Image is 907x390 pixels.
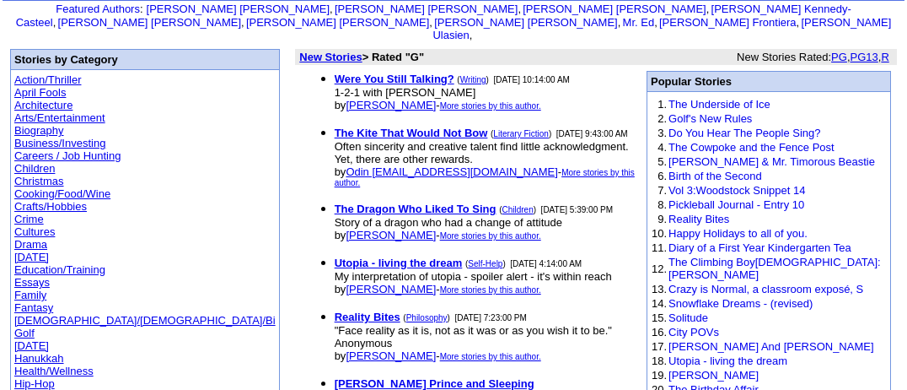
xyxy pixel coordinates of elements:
[652,340,667,353] font: 17.
[434,16,617,29] a: [PERSON_NAME] [PERSON_NAME]
[246,16,429,29] a: [PERSON_NAME] [PERSON_NAME]
[14,377,55,390] a: Hip-Hop
[521,5,523,14] font: i
[668,283,863,295] a: Crazy is Normal, a classroom exposé, S
[465,259,582,268] font: ( ) [DATE] 4:14:00 AM
[620,19,622,28] font: i
[659,16,797,29] a: [PERSON_NAME] Frontiera
[56,3,142,15] font: :
[799,19,801,28] font: i
[668,112,752,125] a: Golf's New Rules
[440,229,541,241] a: More stories by this author.
[668,198,804,211] a: Pickleball Journal - Entry 10
[335,73,454,85] a: Were You Still Talking?
[335,257,612,295] font: My interpretation of utopia - spoiler alert - it's within reach by -
[457,75,570,84] font: ( ) [DATE] 10:14:00 AM
[335,165,635,188] a: More stories by this author.
[460,75,486,84] a: Writing
[56,19,57,28] font: i
[335,203,496,215] a: The Dragon Who Liked To Sing
[440,283,541,295] a: More stories by this author.
[14,111,105,124] a: Arts/Entertainment
[657,98,667,111] font: 1.
[335,127,488,139] a: The Kite That Would Not Bow
[737,51,895,63] font: New Stories Rated: , ,
[16,3,892,41] font: , , , , , , , , , ,
[668,326,719,339] a: City POVs
[14,124,64,137] a: Biography
[406,313,448,322] a: Philosophy
[652,369,667,382] font: 19.
[14,73,81,86] a: Action/Thriller
[56,3,140,15] a: Featured Authors
[244,19,246,28] font: i
[440,231,541,241] font: More stories by this author.
[499,205,613,214] font: ( ) [DATE] 5:39:00 PM
[851,51,878,63] a: PG13
[668,355,787,367] a: Utopia - living the dream
[523,3,706,15] a: [PERSON_NAME] [PERSON_NAME]
[668,184,805,197] a: Vol 3:Woodstock Snippet 14
[657,198,667,211] font: 8.
[14,238,47,251] a: Drama
[14,301,53,314] a: Fantasy
[709,5,711,14] font: i
[14,86,66,99] a: April Fools
[14,53,118,66] font: Stories by Category
[14,225,55,238] a: Cultures
[668,311,708,324] a: Solitude
[668,241,851,254] a: Diary of a First Year Kindergarten Tea
[491,129,628,138] font: ( ) [DATE] 9:43:00 AM
[405,51,424,63] b: "G"
[403,313,527,322] font: ( ) [DATE] 7:23:00 PM
[14,187,110,200] a: Cooking/Food/Wine
[472,31,474,41] font: i
[14,137,105,149] a: Business/Investing
[432,16,891,41] a: [PERSON_NAME] Ulasien
[335,203,613,241] font: Story of a dragon who had a change of attitude by -
[657,170,667,182] font: 6.
[652,311,667,324] font: 15.
[657,141,667,154] font: 4.
[58,16,241,29] a: [PERSON_NAME] [PERSON_NAME]
[652,263,667,275] font: 12.
[668,141,835,154] a: The Cowpoke and the Fence Post
[440,285,541,295] font: More stories by this author.
[652,326,667,339] font: 16.
[652,355,667,367] font: 18.
[651,75,732,88] font: Popular Stories
[668,155,875,168] a: [PERSON_NAME] & Mr. Timorous Beastie
[668,297,813,310] a: Snowflake Dreams - (revised)
[14,339,49,352] a: [DATE]
[881,51,888,63] a: R
[335,127,635,188] font: Often sincerity and creative talent find little acknowledgment. Yet, there are other rewards. by -
[335,311,612,362] font: "Face reality as it is, not as it was or as you wish it to be." Anonymous by -
[346,349,436,362] a: [PERSON_NAME]
[14,365,94,377] a: Health/Wellness
[346,229,436,241] a: [PERSON_NAME]
[16,3,851,29] a: [PERSON_NAME] Kennedy-Casteel
[668,213,729,225] a: Reality Bites
[346,165,557,178] a: Odin [EMAIL_ADDRESS][DOMAIN_NAME]
[668,127,820,139] a: Do You Hear The People Sing?
[333,5,335,14] font: i
[668,369,759,382] a: [PERSON_NAME]
[831,51,847,63] a: PG
[14,149,121,162] a: Careers / Job Hunting
[14,162,55,175] a: Children
[335,168,635,187] font: More stories by this author.
[432,19,434,28] font: i
[297,51,402,63] b: > Rated
[14,175,64,187] a: Christmas
[668,227,808,240] a: Happy Holidays to all of you.
[652,297,667,310] font: 14.
[335,257,463,269] a: Utopia - living the dream
[657,155,667,168] font: 5.
[440,99,541,111] a: More stories by this author.
[468,259,502,268] a: Self-Help
[346,283,436,295] a: [PERSON_NAME]
[346,99,436,111] a: [PERSON_NAME]
[652,227,667,240] font: 10.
